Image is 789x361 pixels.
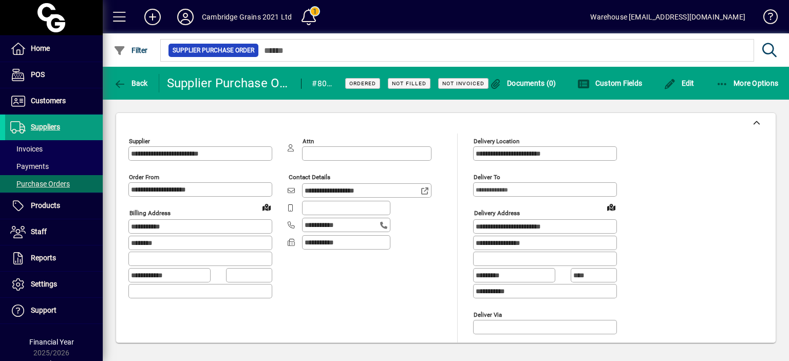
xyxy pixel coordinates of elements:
a: POS [5,62,103,88]
span: Products [31,201,60,210]
span: Documents (0) [490,79,556,87]
a: Reports [5,245,103,271]
span: Home [31,44,50,52]
span: Staff [31,227,47,236]
button: Edit [661,74,697,92]
div: Warehouse [EMAIL_ADDRESS][DOMAIN_NAME] [590,9,745,25]
span: Payments [10,162,49,170]
span: Invoices [10,145,43,153]
span: Suppliers [31,123,60,131]
span: Financial Year [29,338,74,346]
span: Support [31,306,57,314]
span: Purchase Orders [10,180,70,188]
span: POS [31,70,45,79]
span: Ordered [349,80,376,87]
span: Edit [664,79,694,87]
button: Custom Fields [575,74,645,92]
a: Settings [5,272,103,297]
span: Supplier Purchase Order [173,45,254,55]
a: Home [5,36,103,62]
mat-label: Order from [129,174,159,181]
div: Cambridge Grains 2021 Ltd [202,9,292,25]
a: View on map [603,199,619,215]
mat-label: Supplier [129,138,150,145]
span: Reports [31,254,56,262]
span: Filter [114,46,148,54]
button: Add [136,8,169,26]
span: Customers [31,97,66,105]
span: More Options [716,79,779,87]
button: More Options [713,74,781,92]
a: Purchase Orders [5,175,103,193]
button: Documents (0) [487,74,559,92]
span: Custom Fields [577,79,642,87]
mat-label: Deliver via [474,311,502,318]
a: View on map [258,199,275,215]
mat-label: Deliver To [474,174,500,181]
a: Payments [5,158,103,175]
mat-label: Delivery Location [474,138,519,145]
a: Knowledge Base [756,2,776,35]
span: Settings [31,280,57,288]
span: Not Invoiced [442,80,484,87]
a: Invoices [5,140,103,158]
span: Back [114,79,148,87]
a: Customers [5,88,103,114]
a: Support [5,298,103,324]
button: Profile [169,8,202,26]
div: Supplier Purchase Order [167,75,291,91]
div: #8069 [312,75,332,92]
a: Products [5,193,103,219]
button: Filter [111,41,151,60]
span: Not Filled [392,80,426,87]
mat-label: Attn [303,138,314,145]
app-page-header-button: Back [103,74,159,92]
button: Back [111,74,151,92]
a: Staff [5,219,103,245]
